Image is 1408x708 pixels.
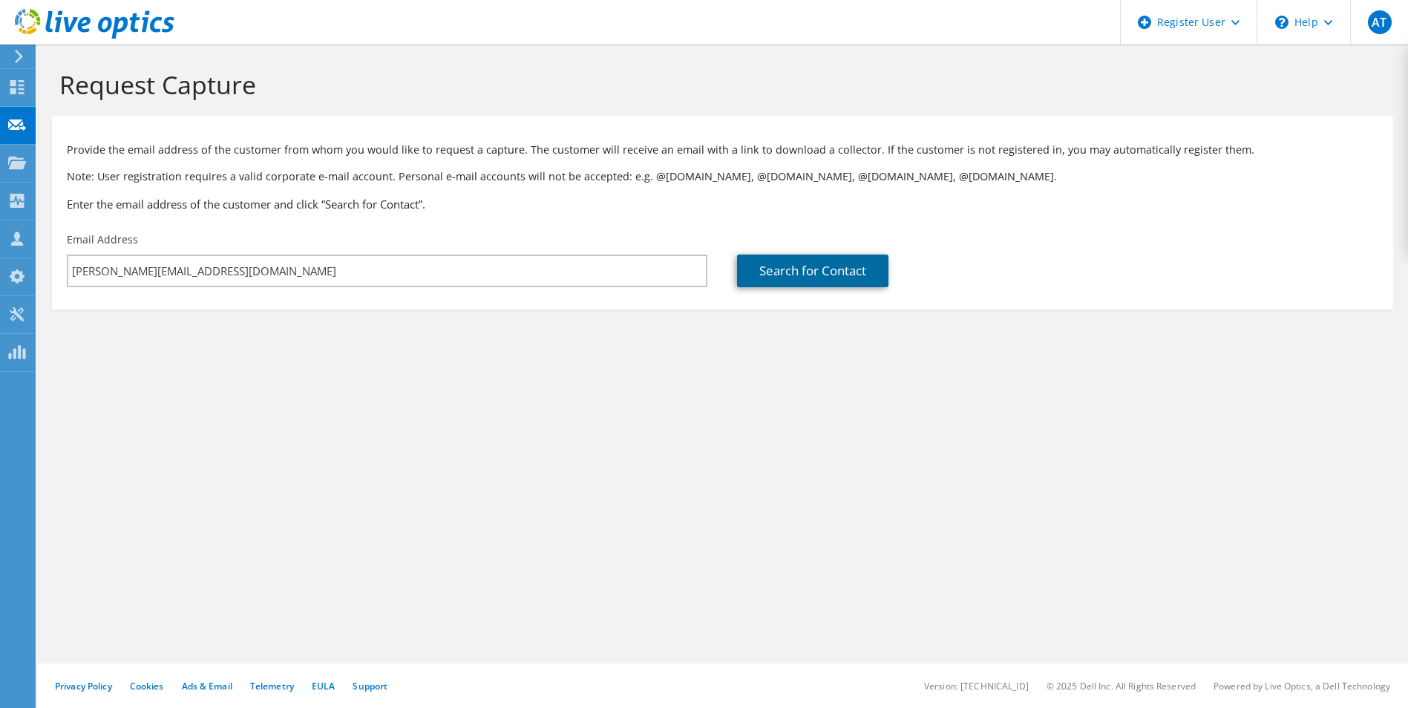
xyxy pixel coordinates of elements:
a: Telemetry [250,680,294,692]
h1: Request Capture [59,69,1378,100]
a: Search for Contact [737,255,888,287]
p: Note: User registration requires a valid corporate e-mail account. Personal e-mail accounts will ... [67,168,1378,185]
li: Version: [TECHNICAL_ID] [924,680,1029,692]
li: Powered by Live Optics, a Dell Technology [1214,680,1390,692]
a: Privacy Policy [55,680,112,692]
a: Cookies [130,680,164,692]
label: Email Address [67,232,138,247]
span: AT [1368,10,1392,34]
li: © 2025 Dell Inc. All Rights Reserved [1047,680,1196,692]
svg: \n [1275,16,1289,29]
a: Support [353,680,387,692]
a: Ads & Email [182,680,232,692]
a: EULA [312,680,335,692]
p: Provide the email address of the customer from whom you would like to request a capture. The cust... [67,142,1378,158]
h3: Enter the email address of the customer and click “Search for Contact”. [67,196,1378,212]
